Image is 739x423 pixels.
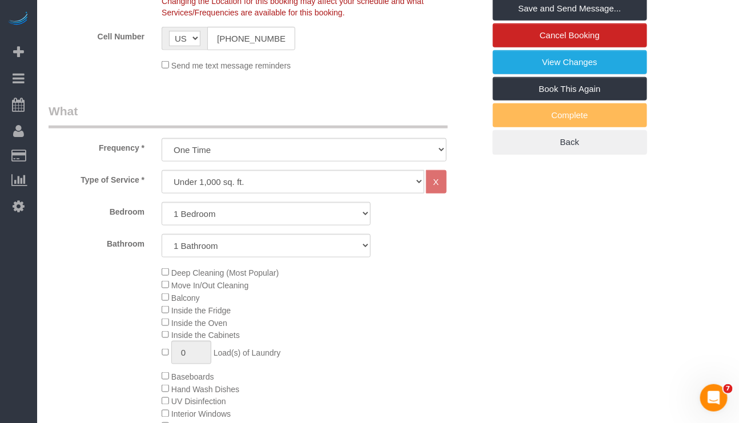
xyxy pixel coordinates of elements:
[171,410,231,419] span: Interior Windows
[171,61,291,70] span: Send me text message reminders
[493,77,647,101] a: Book This Again
[171,319,227,328] span: Inside the Oven
[49,103,448,128] legend: What
[171,397,226,406] span: UV Disinfection
[171,306,231,315] span: Inside the Fridge
[40,27,153,42] label: Cell Number
[493,50,647,74] a: View Changes
[7,11,30,27] img: Automaid Logo
[171,385,239,394] span: Hand Wash Dishes
[207,27,295,50] input: Cell Number
[171,268,279,277] span: Deep Cleaning (Most Popular)
[214,348,281,357] span: Load(s) of Laundry
[171,372,214,381] span: Baseboards
[40,138,153,154] label: Frequency *
[40,170,153,186] label: Type of Service *
[171,281,248,290] span: Move In/Out Cleaning
[493,23,647,47] a: Cancel Booking
[171,331,240,340] span: Inside the Cabinets
[724,384,733,393] span: 7
[40,202,153,217] label: Bedroom
[171,293,200,303] span: Balcony
[493,130,647,154] a: Back
[700,384,728,412] iframe: Intercom live chat
[40,234,153,249] label: Bathroom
